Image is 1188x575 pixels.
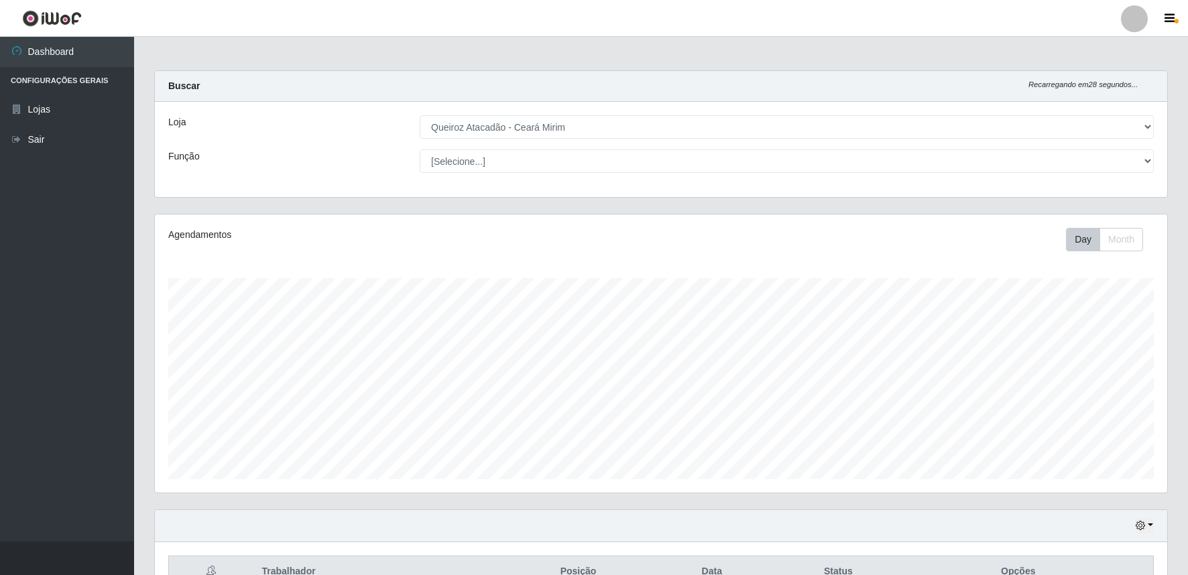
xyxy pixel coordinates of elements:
[1066,228,1143,251] div: First group
[1028,80,1138,88] i: Recarregando em 28 segundos...
[168,80,200,91] strong: Buscar
[168,115,186,129] label: Loja
[1066,228,1154,251] div: Toolbar with button groups
[1100,228,1143,251] button: Month
[168,149,200,164] label: Função
[1066,228,1100,251] button: Day
[168,228,567,242] div: Agendamentos
[22,10,82,27] img: CoreUI Logo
